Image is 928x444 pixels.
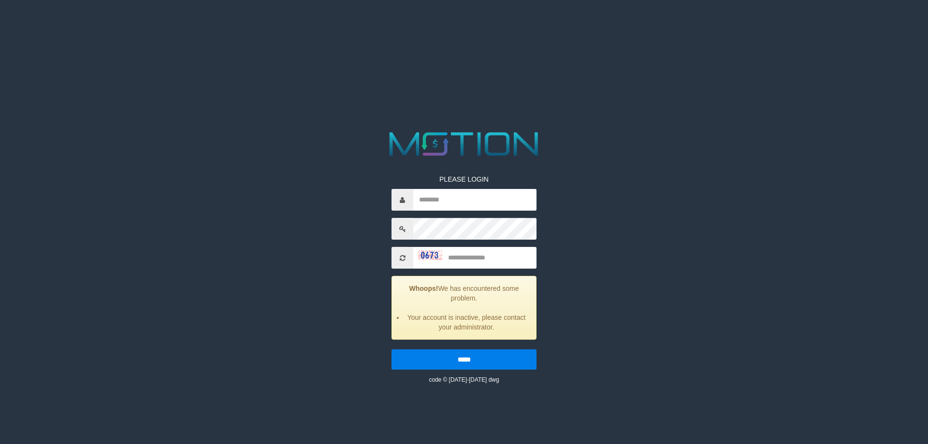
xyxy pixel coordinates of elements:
[404,313,529,332] li: Your account is inactive, please contact your administrator.
[391,174,536,184] p: PLEASE LOGIN
[409,285,438,292] strong: Whoops!
[383,128,545,160] img: MOTION_logo.png
[429,376,499,383] small: code © [DATE]-[DATE] dwg
[418,250,442,260] img: captcha
[391,276,536,340] div: We has encountered some problem.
